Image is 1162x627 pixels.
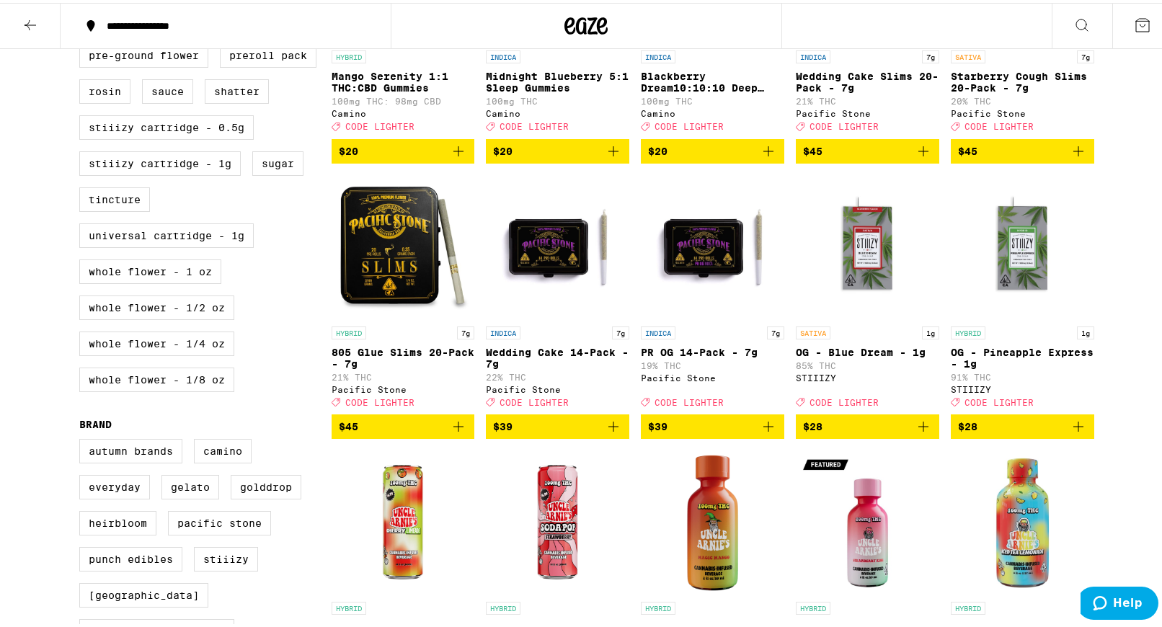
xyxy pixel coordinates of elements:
[951,370,1094,379] p: 91% THC
[79,293,234,317] label: Whole Flower - 1/2 oz
[332,172,475,316] img: Pacific Stone - 805 Glue Slims 20-Pack - 7g
[79,329,234,353] label: Whole Flower - 1/4 oz
[500,120,569,129] span: CODE LIGHTER
[796,172,939,316] img: STIIIZY - OG - Blue Dream - 1g
[493,418,513,430] span: $39
[641,599,675,612] p: HYBRID
[345,395,414,404] span: CODE LIGHTER
[922,48,939,61] p: 7g
[951,172,1094,316] img: STIIIZY - OG - Pineapple Express - 1g
[951,448,1094,592] img: Uncle Arnie's - Iced Tea Lemonade 8oz - 100mg
[803,143,822,154] span: $45
[796,48,830,61] p: INDICA
[79,580,208,605] label: [GEOGRAPHIC_DATA]
[79,184,150,209] label: Tincture
[79,472,150,497] label: Everyday
[486,68,629,91] p: Midnight Blueberry 5:1 Sleep Gummies
[655,120,724,129] span: CODE LIGHTER
[332,68,475,91] p: Mango Serenity 1:1 THC:CBD Gummies
[796,599,830,612] p: HYBRID
[641,344,784,355] p: PR OG 14-Pack - 7g
[142,76,193,101] label: Sauce
[220,40,316,65] label: Preroll Pack
[951,48,985,61] p: SATIVA
[486,106,629,115] div: Camino
[796,136,939,161] button: Add to bag
[79,148,241,173] label: STIIIZY Cartridge - 1g
[796,106,939,115] div: Pacific Stone
[79,416,112,427] legend: Brand
[951,344,1094,367] p: OG - Pineapple Express - 1g
[951,68,1094,91] p: Starberry Cough Slims 20-Pack - 7g
[79,76,130,101] label: Rosin
[332,412,475,436] button: Add to bag
[252,148,303,173] label: Sugar
[964,120,1034,129] span: CODE LIGHTER
[796,370,939,380] div: STIIIZY
[486,382,629,391] div: Pacific Stone
[796,412,939,436] button: Add to bag
[486,448,629,592] img: Uncle Arnie's - Strawberry Soda 12oz - 100mg
[332,599,366,612] p: HYBRID
[486,172,629,316] img: Pacific Stone - Wedding Cake 14-Pack - 7g
[345,120,414,129] span: CODE LIGHTER
[810,395,879,404] span: CODE LIGHTER
[641,94,784,103] p: 100mg THC
[951,136,1094,161] button: Add to bag
[332,344,475,367] p: 805 Glue Slims 20-Pack - 7g
[457,324,474,337] p: 7g
[194,544,258,569] label: STIIIZY
[79,544,182,569] label: Punch Edibles
[332,172,475,412] a: Open page for 805 Glue Slims 20-Pack - 7g from Pacific Stone
[951,172,1094,412] a: Open page for OG - Pineapple Express - 1g from STIIIZY
[205,76,269,101] label: Shatter
[332,448,475,592] img: Uncle Arnie's - Cherry Limeade 12oz - 100mg
[796,448,939,592] img: Uncle Arnie's - Strawberry Kiwi 2oz Shot - 100mg
[641,106,784,115] div: Camino
[810,120,879,129] span: CODE LIGHTER
[231,472,301,497] label: GoldDrop
[332,324,366,337] p: HYBRID
[951,324,985,337] p: HYBRID
[332,370,475,379] p: 21% THC
[486,599,520,612] p: HYBRID
[951,106,1094,115] div: Pacific Stone
[796,324,830,337] p: SATIVA
[648,143,668,154] span: $20
[796,68,939,91] p: Wedding Cake Slims 20-Pack - 7g
[79,40,208,65] label: Pre-ground Flower
[1077,48,1094,61] p: 7g
[486,324,520,337] p: INDICA
[486,94,629,103] p: 100mg THC
[168,508,271,533] label: Pacific Stone
[641,136,784,161] button: Add to bag
[79,365,234,389] label: Whole Flower - 1/8 oz
[641,324,675,337] p: INDICA
[951,382,1094,391] div: STIIIZY
[332,106,475,115] div: Camino
[332,136,475,161] button: Add to bag
[612,324,629,337] p: 7g
[641,172,784,316] img: Pacific Stone - PR OG 14-Pack - 7g
[641,448,784,592] img: Uncle Arnie's - Magic Mango 2oz Shot - 100mg
[641,68,784,91] p: Blackberry Dream10:10:10 Deep Sleep Gummies
[332,382,475,391] div: Pacific Stone
[796,172,939,412] a: Open page for OG - Blue Dream - 1g from STIIIZY
[79,508,156,533] label: Heirbloom
[161,472,219,497] label: Gelato
[339,143,358,154] span: $20
[486,412,629,436] button: Add to bag
[796,358,939,368] p: 85% THC
[486,136,629,161] button: Add to bag
[79,112,254,137] label: STIIIZY Cartridge - 0.5g
[486,48,520,61] p: INDICA
[958,418,977,430] span: $28
[796,94,939,103] p: 21% THC
[79,221,254,245] label: Universal Cartridge - 1g
[767,324,784,337] p: 7g
[803,418,822,430] span: $28
[922,324,939,337] p: 1g
[951,94,1094,103] p: 20% THC
[79,257,221,281] label: Whole Flower - 1 oz
[641,370,784,380] div: Pacific Stone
